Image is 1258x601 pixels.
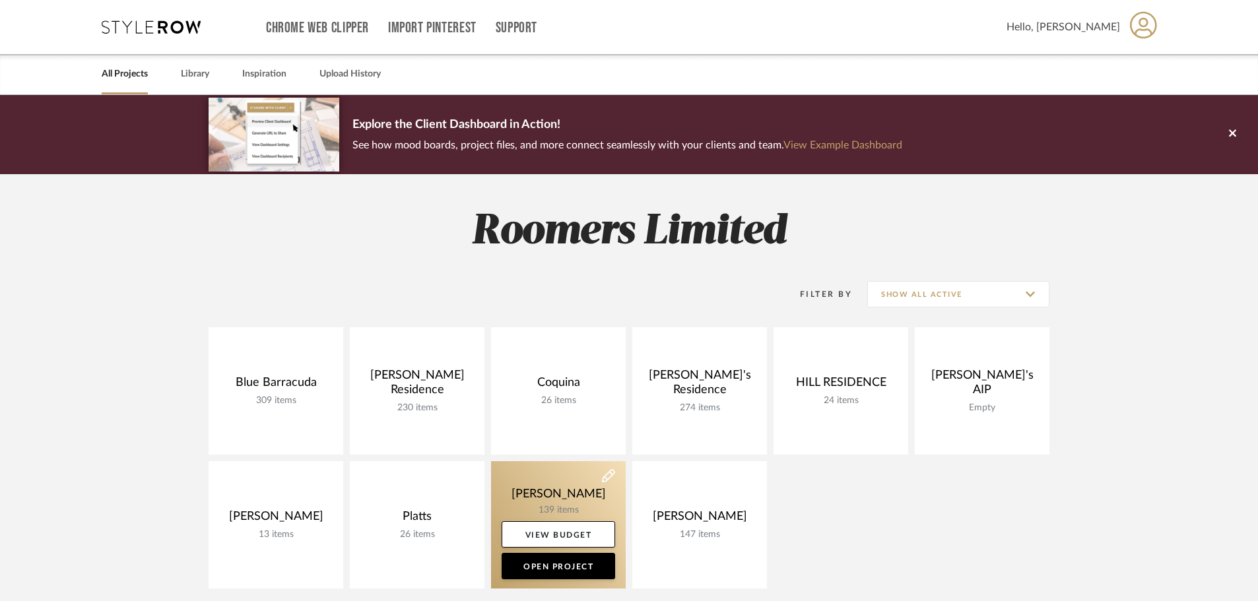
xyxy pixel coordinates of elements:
[266,22,369,34] a: Chrome Web Clipper
[925,368,1039,402] div: [PERSON_NAME]'s AIP
[219,375,333,395] div: Blue Barracuda
[496,22,537,34] a: Support
[783,140,902,150] a: View Example Dashboard
[219,395,333,406] div: 309 items
[360,529,474,540] div: 26 items
[154,207,1104,257] h2: Roomers Limited
[181,65,209,83] a: Library
[219,509,333,529] div: [PERSON_NAME]
[643,529,756,540] div: 147 items
[784,395,898,406] div: 24 items
[784,375,898,395] div: HILL RESIDENCE
[643,402,756,414] div: 274 items
[502,395,615,406] div: 26 items
[360,402,474,414] div: 230 items
[1007,19,1120,35] span: Hello, [PERSON_NAME]
[502,553,615,579] a: Open Project
[360,509,474,529] div: Platts
[360,368,474,402] div: [PERSON_NAME] Residence
[242,65,286,83] a: Inspiration
[783,288,852,301] div: Filter By
[643,509,756,529] div: [PERSON_NAME]
[209,98,339,171] img: d5d033c5-7b12-40c2-a960-1ecee1989c38.png
[643,368,756,402] div: [PERSON_NAME]'s Residence
[319,65,381,83] a: Upload History
[102,65,148,83] a: All Projects
[388,22,477,34] a: Import Pinterest
[352,115,902,136] p: Explore the Client Dashboard in Action!
[502,375,615,395] div: Coquina
[502,521,615,548] a: View Budget
[925,402,1039,414] div: Empty
[219,529,333,540] div: 13 items
[352,136,902,154] p: See how mood boards, project files, and more connect seamlessly with your clients and team.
